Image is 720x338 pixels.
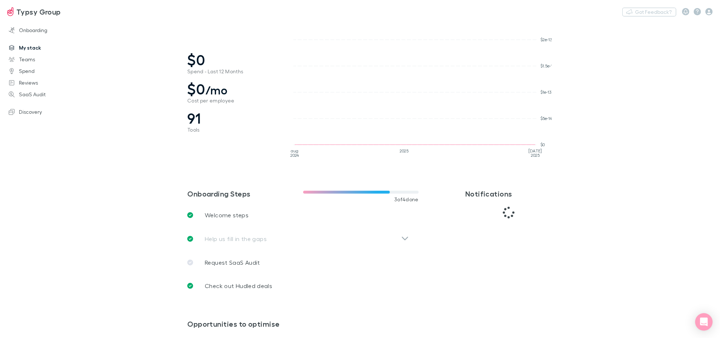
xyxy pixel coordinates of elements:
h3: Typsy Group [16,7,61,16]
button: Got Feedback? [622,8,676,16]
tspan: [DATE] [529,148,542,153]
h3: Notifications [465,189,557,198]
a: Request SaaS Audit [181,251,424,274]
span: Tools [187,127,278,133]
tspan: $0 [540,142,545,147]
h3: Opportunities to optimise [187,319,280,328]
a: Spend [1,65,99,77]
tspan: 2025 [531,153,540,158]
a: My stack [1,42,99,54]
tspan: $1e-13K [540,90,554,94]
img: Typsy Group's Logo [7,7,13,16]
tspan: $5e-14K [540,116,555,121]
span: 3 of 4 done [394,197,419,202]
a: Onboarding [1,24,99,36]
h3: Onboarding Steps [187,189,303,198]
a: Discovery [1,106,99,118]
span: Cost per employee [187,98,278,104]
a: SaaS Audit [1,89,99,100]
p: Check out Hudled deals [205,281,272,290]
a: Typsy Group [3,3,65,20]
a: Reviews [1,77,99,89]
tspan: aug [291,148,299,153]
a: Check out Hudled deals [181,274,424,298]
span: 91 [187,109,278,127]
tspan: 2024 [291,153,300,158]
a: Teams [1,54,99,65]
span: $0 [187,51,278,69]
tspan: $2e-13K [540,37,555,42]
span: $0 [187,80,278,98]
a: Welcome steps [181,203,424,227]
span: Spend - Last 12 Months [187,69,278,74]
tspan: 2025 [400,148,408,153]
tspan: $1.5e-13K [540,63,557,68]
span: /mo [206,83,228,97]
div: Open Intercom Messenger [695,313,713,331]
p: Welcome steps [205,211,249,219]
p: Request SaaS Audit [205,258,260,267]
